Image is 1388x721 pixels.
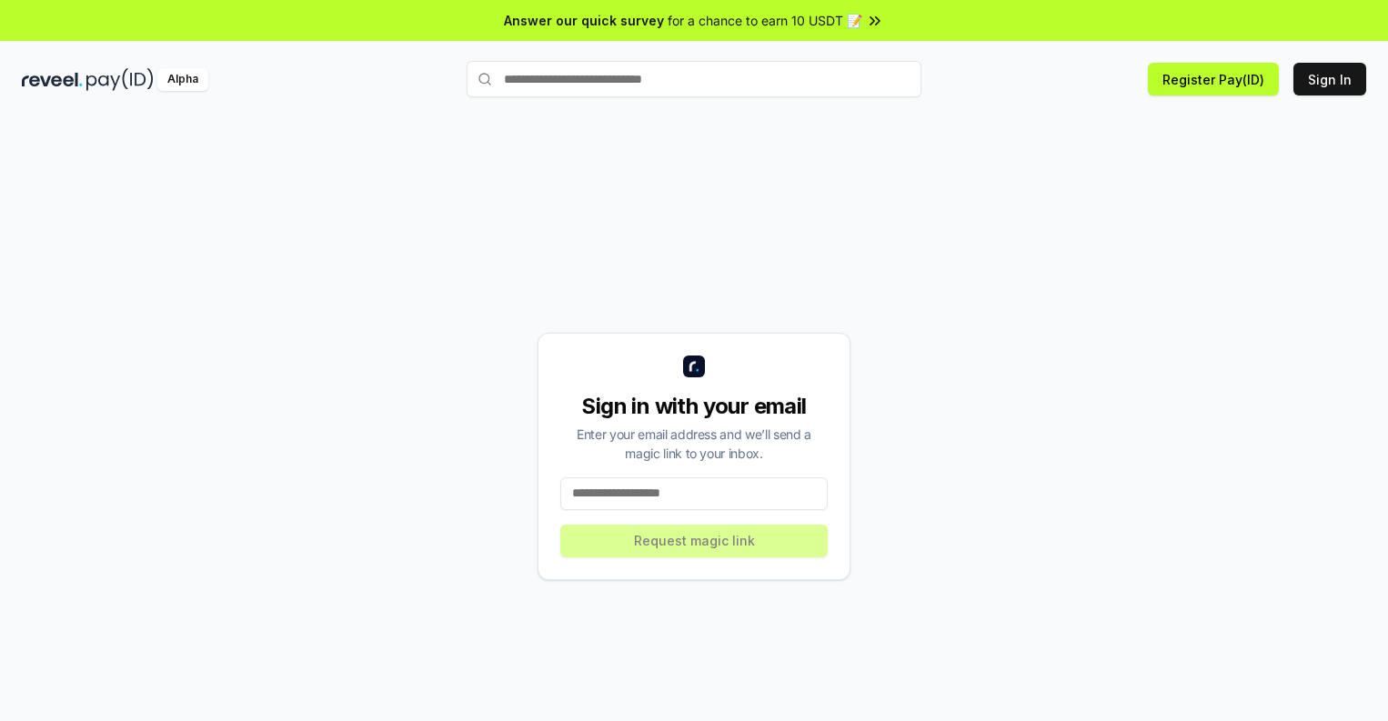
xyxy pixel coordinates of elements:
div: Alpha [157,68,208,91]
span: for a chance to earn 10 USDT 📝 [668,11,862,30]
button: Register Pay(ID) [1148,63,1279,95]
img: pay_id [86,68,154,91]
img: reveel_dark [22,68,83,91]
img: logo_small [683,355,705,377]
div: Sign in with your email [560,392,828,421]
div: Enter your email address and we’ll send a magic link to your inbox. [560,425,828,463]
span: Answer our quick survey [504,11,664,30]
button: Sign In [1293,63,1366,95]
